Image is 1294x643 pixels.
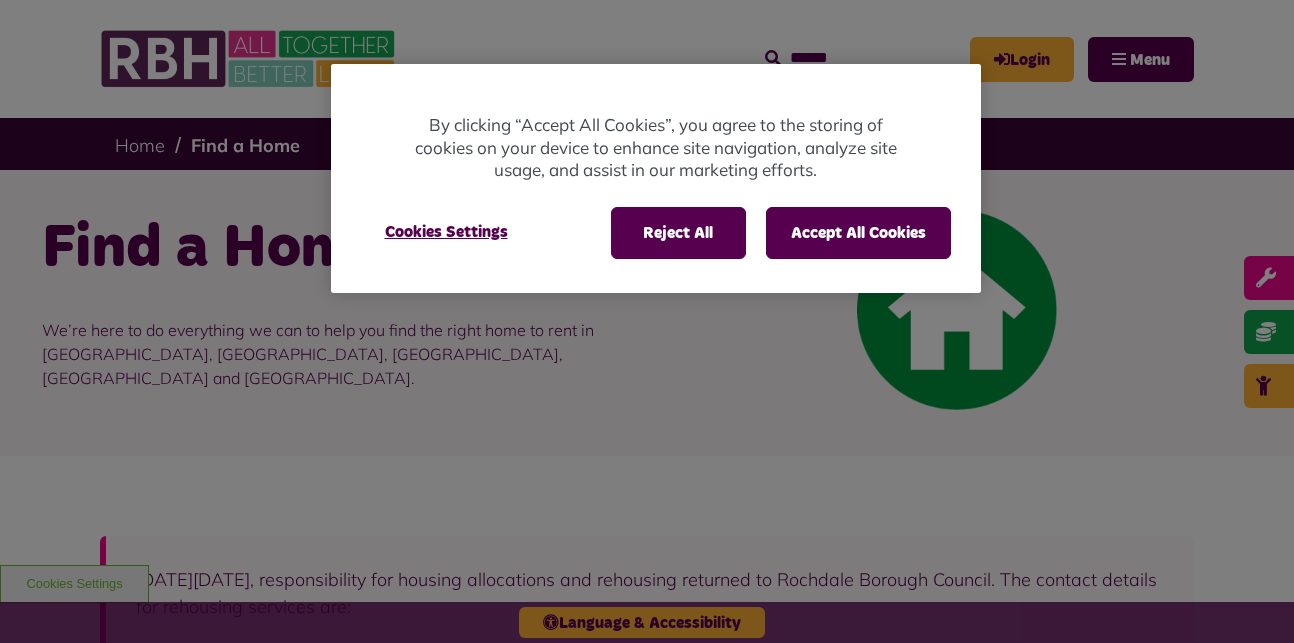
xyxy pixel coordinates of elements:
div: Cookie banner [331,64,981,293]
button: Cookies Settings [361,207,532,257]
button: Accept All Cookies [766,207,951,259]
button: Reject All [611,207,746,259]
p: By clicking “Accept All Cookies”, you agree to the storing of cookies on your device to enhance s... [411,114,901,182]
div: Privacy [331,64,981,293]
